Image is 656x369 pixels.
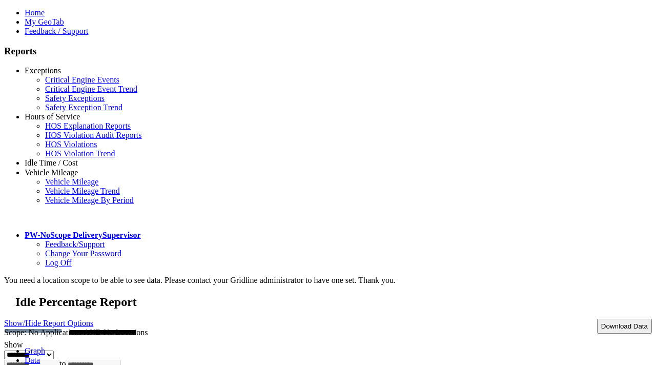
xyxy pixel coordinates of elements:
[597,319,652,334] button: Download Data
[4,46,652,57] h3: Reports
[59,359,66,368] span: to
[45,177,98,186] a: Vehicle Mileage
[45,149,115,158] a: HOS Violation Trend
[45,103,122,112] a: Safety Exception Trend
[25,346,45,355] a: Graph
[45,187,120,195] a: Vehicle Mileage Trend
[45,94,105,102] a: Safety Exceptions
[25,8,45,17] a: Home
[25,112,80,121] a: Hours of Service
[45,258,72,267] a: Log Off
[25,17,64,26] a: My GeoTab
[45,121,131,130] a: HOS Explanation Reports
[4,276,652,285] div: You need a location scope to be able to see data. Please contact your Gridline administrator to h...
[45,85,137,93] a: Critical Engine Event Trend
[25,356,40,364] a: Data
[25,158,78,167] a: Idle Time / Cost
[45,140,97,149] a: HOS Violations
[25,168,78,177] a: Vehicle Mileage
[45,75,119,84] a: Critical Engine Events
[45,196,134,204] a: Vehicle Mileage By Period
[45,249,121,258] a: Change Your Password
[25,66,61,75] a: Exceptions
[25,27,88,35] a: Feedback / Support
[4,328,148,337] span: Scope: No Applications AND No Locations
[25,231,140,239] a: PW-NoScope DeliverySupervisor
[45,131,142,139] a: HOS Violation Audit Reports
[4,316,93,330] a: Show/Hide Report Options
[4,340,23,349] label: Show
[45,240,105,249] a: Feedback/Support
[15,295,652,309] h2: Idle Percentage Report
